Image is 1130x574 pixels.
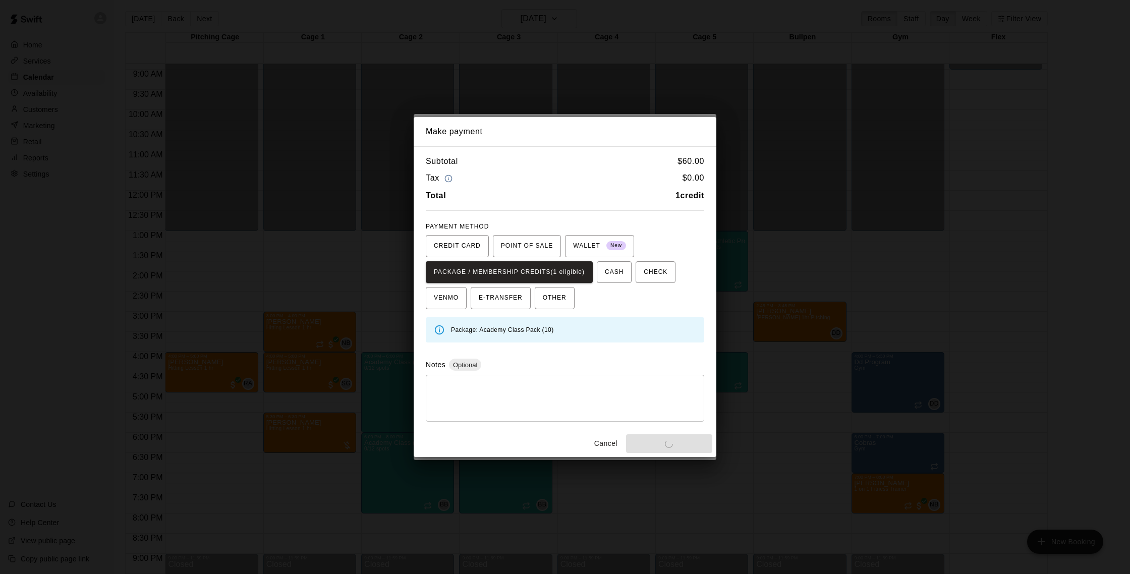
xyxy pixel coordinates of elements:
[451,326,554,333] span: Package: Academy Class Pack (10)
[493,235,561,257] button: POINT OF SALE
[543,290,567,306] span: OTHER
[426,261,593,283] button: PACKAGE / MEMBERSHIP CREDITS(1 eligible)
[590,434,622,453] button: Cancel
[479,290,523,306] span: E-TRANSFER
[426,287,467,309] button: VENMO
[565,235,634,257] button: WALLET New
[434,238,481,254] span: CREDIT CARD
[535,287,575,309] button: OTHER
[644,264,667,280] span: CHECK
[434,264,585,280] span: PACKAGE / MEMBERSHIP CREDITS (1 eligible)
[636,261,675,283] button: CHECK
[426,155,458,168] h6: Subtotal
[426,361,445,369] label: Notes
[605,264,624,280] span: CASH
[449,361,481,369] span: Optional
[414,117,716,146] h2: Make payment
[434,290,459,306] span: VENMO
[677,155,704,168] h6: $ 60.00
[426,171,455,185] h6: Tax
[597,261,632,283] button: CASH
[426,223,489,230] span: PAYMENT METHOD
[501,238,553,254] span: POINT OF SALE
[675,191,704,200] b: 1 credit
[426,235,489,257] button: CREDIT CARD
[606,239,626,253] span: New
[426,191,446,200] b: Total
[683,171,704,185] h6: $ 0.00
[573,238,626,254] span: WALLET
[471,287,531,309] button: E-TRANSFER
